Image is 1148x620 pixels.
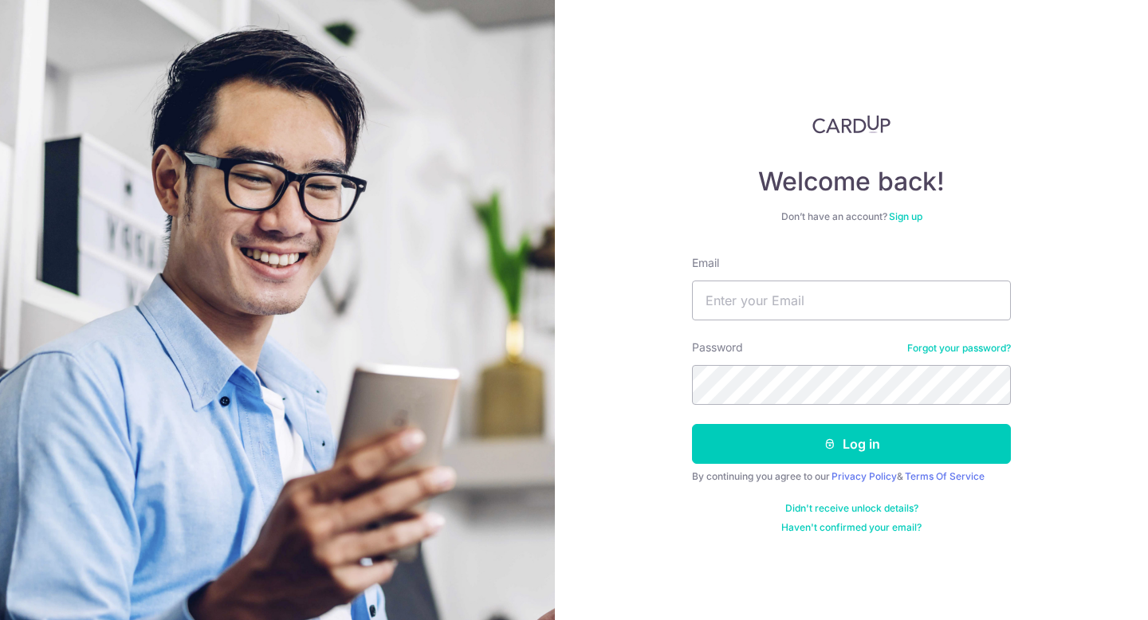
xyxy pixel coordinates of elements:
[905,470,985,482] a: Terms Of Service
[692,470,1011,483] div: By continuing you agree to our &
[889,210,922,222] a: Sign up
[907,342,1011,355] a: Forgot your password?
[785,502,918,515] a: Didn't receive unlock details?
[692,255,719,271] label: Email
[692,210,1011,223] div: Don’t have an account?
[692,339,743,355] label: Password
[812,115,890,134] img: CardUp Logo
[692,424,1011,464] button: Log in
[781,521,922,534] a: Haven't confirmed your email?
[692,281,1011,320] input: Enter your Email
[692,166,1011,198] h4: Welcome back!
[832,470,897,482] a: Privacy Policy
